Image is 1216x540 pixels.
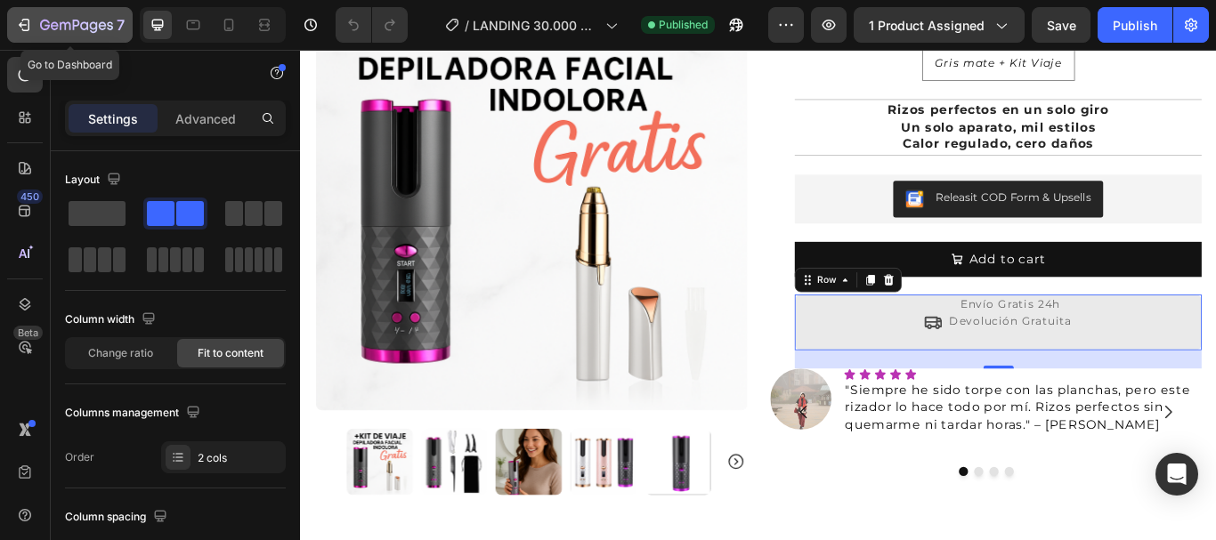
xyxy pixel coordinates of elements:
div: Undo/Redo [336,7,408,43]
div: Publish [1113,16,1157,35]
div: Add to cart [780,235,869,254]
img: gempages_579765324400821236-589d4277-cefe-4756-8829-da2f36c5ee1a.jpg [547,372,619,443]
div: Columns management [65,401,204,425]
p: "Siempre he sido torpe con las planchas, pero este rizador lo hace todo por mí. Rizos perfectos s... [635,388,1042,447]
span: / [465,16,469,35]
button: Carousel Back Arrow [562,398,612,447]
span: Published [659,17,708,33]
button: Dot [821,487,831,497]
button: Dot [803,487,814,497]
div: 2 cols [198,450,281,466]
div: Layout [65,168,125,192]
button: 1 product assigned [854,7,1025,43]
button: Carousel Next Arrow [986,398,1036,447]
button: Save [1032,7,1090,43]
img: CKKYs5695_ICEAE=.webp [705,164,726,185]
span: 1 product assigned [869,16,985,35]
div: Order [65,449,94,465]
iframe: Design area [300,50,1216,540]
span: Change ratio [88,345,153,361]
span: LANDING 30.000 RIZADOR DE PELO [473,16,598,35]
div: Column width [65,308,159,332]
span: Fit to content [198,345,263,361]
p: Advanced [175,109,236,128]
button: Add to cart [576,224,1050,265]
p: Settings [88,109,138,128]
img: Rizador de pelo automático [314,442,392,520]
img: Rizador de pelo automático [141,442,218,520]
div: Beta [13,326,43,340]
span: Devolución Gratuita [757,309,899,325]
strong: Calor regulado, cero daños [701,101,925,118]
span: Gris mate + Kit Viaje [740,8,888,24]
div: Releasit COD Form & Upsells [741,164,921,182]
button: Dot [785,487,796,497]
span: Save [1047,18,1076,33]
button: Releasit COD Form & Upsells [691,153,936,196]
div: Row [598,261,628,277]
strong: Un solo aparato, mil estilos [700,82,928,99]
strong: Rizos perfectos en un solo giro [685,61,943,78]
button: Publish [1098,7,1172,43]
button: 7 [7,7,133,43]
div: 450 [17,189,43,204]
p: Row [86,63,238,85]
button: Dot [767,487,778,497]
p: 7 [117,14,125,36]
div: Open Intercom Messenger [1155,453,1198,496]
button: Carousel Next Arrow [497,470,518,491]
span: Envío Gratis 24h [770,289,886,305]
div: Column spacing [65,505,171,529]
